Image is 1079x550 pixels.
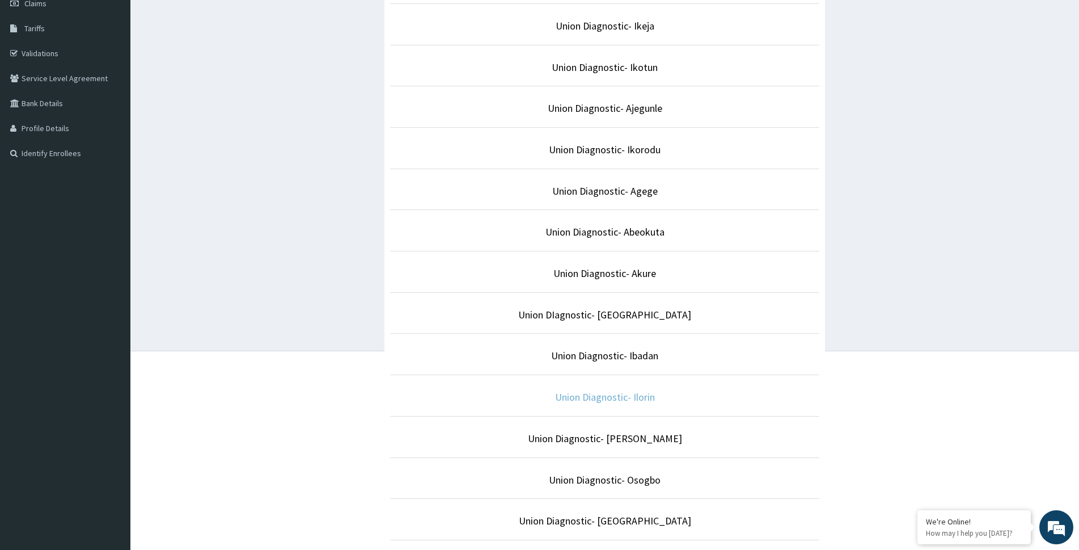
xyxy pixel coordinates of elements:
[548,102,662,115] a: Union Diagnostic- Ajegunle
[549,473,661,486] a: Union Diagnostic- Osogbo
[518,308,691,321] a: Union DIagnostic- [GEOGRAPHIC_DATA]
[549,143,661,156] a: Union Diagnostic- Ikorodu
[519,514,691,527] a: Union Diagnostic- [GEOGRAPHIC_DATA]
[553,267,656,280] a: Union Diagnostic- Akure
[551,349,658,362] a: Union Diagnostic- Ibadan
[552,61,658,74] a: Union Diagnostic- Ikotun
[545,225,665,238] a: Union Diagnostic- Abeokuta
[24,23,45,33] span: Tariffs
[926,517,1022,527] div: We're Online!
[556,19,654,32] a: Union Diagnostic- Ikeja
[528,432,682,445] a: Union Diagnostic- [PERSON_NAME]
[552,184,658,198] a: Union Diagnostic- Agege
[555,391,655,404] a: Union Diagnostic- Ilorin
[926,528,1022,538] p: How may I help you today?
